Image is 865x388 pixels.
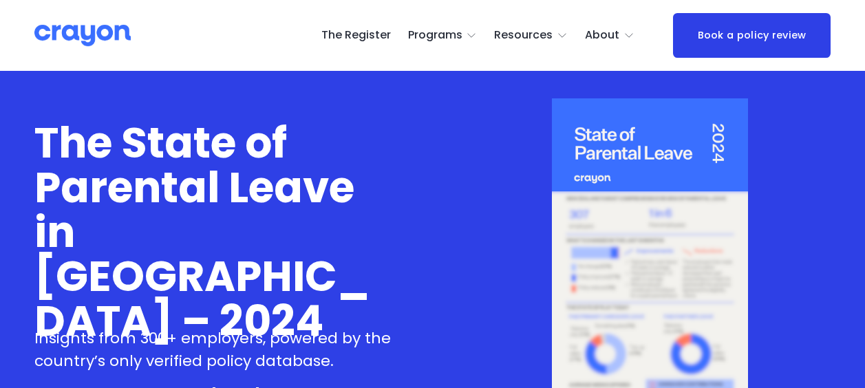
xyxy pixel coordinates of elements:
span: About [585,25,619,45]
a: folder dropdown [585,25,634,47]
a: folder dropdown [408,25,478,47]
h1: The State of Parental Leave in [GEOGRAPHIC_DATA] – 2024 [34,121,395,343]
p: Insights from 300+ employers, powered by the country’s only verified policy database. [34,327,395,372]
span: Resources [494,25,553,45]
span: Programs [408,25,462,45]
a: folder dropdown [494,25,568,47]
img: Crayon [34,23,131,47]
a: The Register [321,25,391,47]
a: Book a policy review [673,13,830,58]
